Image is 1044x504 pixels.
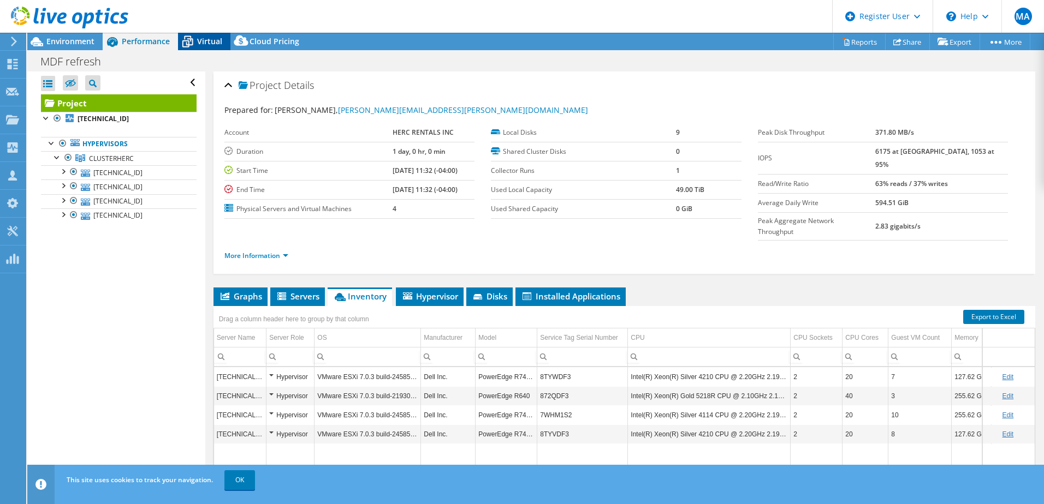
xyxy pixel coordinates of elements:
[424,331,462,344] div: Manufacturer
[875,221,921,231] b: 2.83 gigabits/s
[537,328,628,347] td: Service Tag Serial Number Column
[843,328,888,347] td: CPU Cores Column
[41,208,197,223] a: [TECHNICAL_ID]
[791,367,843,386] td: Column CPU Sockets, Value 2
[676,204,692,213] b: 0 GiB
[214,424,266,443] td: Column Server Name, Value 10.44.115.30
[269,409,311,422] div: Hypervisor
[269,370,311,383] div: Hypervisor
[393,128,454,137] b: HERC RENTALS INC
[224,127,393,138] label: Account
[843,386,888,405] td: Column CPU Cores, Value 40
[224,146,393,157] label: Duration
[35,56,118,68] h1: MDF refresh
[537,367,628,386] td: Column Service Tag Serial Number, Value 8TYWDF3
[284,79,314,92] span: Details
[421,347,476,366] td: Column Manufacturer, Filter cell
[476,347,537,366] td: Column Model, Filter cell
[393,147,446,156] b: 1 day, 0 hr, 0 min
[628,347,791,366] td: Column CPU, Filter cell
[676,128,680,137] b: 9
[46,36,94,46] span: Environment
[393,204,396,213] b: 4
[476,386,537,405] td: Column Model, Value PowerEdge R640
[888,328,952,347] td: Guest VM Count Column
[628,328,791,347] td: CPU Column
[476,328,537,347] td: Model Column
[476,405,537,424] td: Column Model, Value PowerEdge R740xd
[875,198,909,207] b: 594.51 GiB
[41,112,197,126] a: [TECHNICAL_ID]
[929,33,980,50] a: Export
[875,179,948,188] b: 63% reads / 37% writes
[315,386,421,405] td: Column OS, Value VMware ESXi 7.0.3 build-21930508
[676,185,704,194] b: 49.00 TiB
[78,114,129,123] b: [TECHNICAL_ID]
[491,127,676,138] label: Local Disks
[317,331,327,344] div: OS
[952,328,992,347] td: Memory Column
[41,94,197,112] a: Project
[266,328,315,347] td: Server Role Column
[214,347,266,366] td: Column Server Name, Filter cell
[1015,8,1032,25] span: MA
[952,386,992,405] td: Column Memory, Value 255.62 GiB
[791,328,843,347] td: CPU Sockets Column
[843,424,888,443] td: Column CPU Cores, Value 20
[791,386,843,405] td: Column CPU Sockets, Value 2
[333,291,387,302] span: Inventory
[421,386,476,405] td: Column Manufacturer, Value Dell Inc.
[197,36,222,46] span: Virtual
[628,367,791,386] td: Column CPU, Value Intel(R) Xeon(R) Silver 4210 CPU @ 2.20GHz 2.19 GHz
[224,165,393,176] label: Start Time
[219,291,262,302] span: Graphs
[791,405,843,424] td: Column CPU Sockets, Value 2
[521,291,620,302] span: Installed Applications
[275,105,588,115] span: [PERSON_NAME],
[843,347,888,366] td: Column CPU Cores, Filter cell
[491,165,676,176] label: Collector Runs
[791,347,843,366] td: Column CPU Sockets, Filter cell
[758,197,875,208] label: Average Daily Write
[628,405,791,424] td: Column CPU, Value Intel(R) Xeon(R) Silver 4114 CPU @ 2.20GHz 2.19 GHz
[1002,430,1013,438] a: Edit
[41,137,197,151] a: Hypervisors
[41,165,197,179] a: [TECHNICAL_ID]
[250,36,299,46] span: Cloud Pricing
[537,386,628,405] td: Column Service Tag Serial Number, Value 872QDF3
[393,166,458,175] b: [DATE] 11:32 (-04:00)
[891,331,940,344] div: Guest VM Count
[315,347,421,366] td: Column OS, Filter cell
[631,331,644,344] div: CPU
[478,331,496,344] div: Model
[266,405,315,424] td: Column Server Role, Value Hypervisor
[315,328,421,347] td: OS Column
[421,328,476,347] td: Manufacturer Column
[41,194,197,208] a: [TECHNICAL_ID]
[888,405,952,424] td: Column Guest VM Count, Value 10
[952,367,992,386] td: Column Memory, Value 127.62 GiB
[954,331,978,344] div: Memory
[888,347,952,366] td: Column Guest VM Count, Filter cell
[315,405,421,424] td: Column OS, Value VMware ESXi 7.0.3 build-24585291
[214,405,266,424] td: Column Server Name, Value 10.44.115.37
[67,475,213,484] span: This site uses cookies to track your navigation.
[491,184,676,195] label: Used Local Capacity
[758,178,875,189] label: Read/Write Ratio
[239,80,281,91] span: Project
[224,184,393,195] label: End Time
[491,203,676,214] label: Used Shared Capacity
[214,386,266,405] td: Column Server Name, Value 10.44.115.43
[276,291,319,302] span: Servers
[676,147,680,156] b: 0
[758,127,875,138] label: Peak Disk Throughput
[628,386,791,405] td: Column CPU, Value Intel(R) Xeon(R) Gold 5218R CPU @ 2.10GHz 2.10 GHz
[266,347,315,366] td: Column Server Role, Filter cell
[122,36,170,46] span: Performance
[266,367,315,386] td: Column Server Role, Value Hypervisor
[269,428,311,441] div: Hypervisor
[952,347,992,366] td: Column Memory, Filter cell
[476,367,537,386] td: Column Model, Value PowerEdge R740xd
[888,367,952,386] td: Column Guest VM Count, Value 7
[476,424,537,443] td: Column Model, Value PowerEdge R740xd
